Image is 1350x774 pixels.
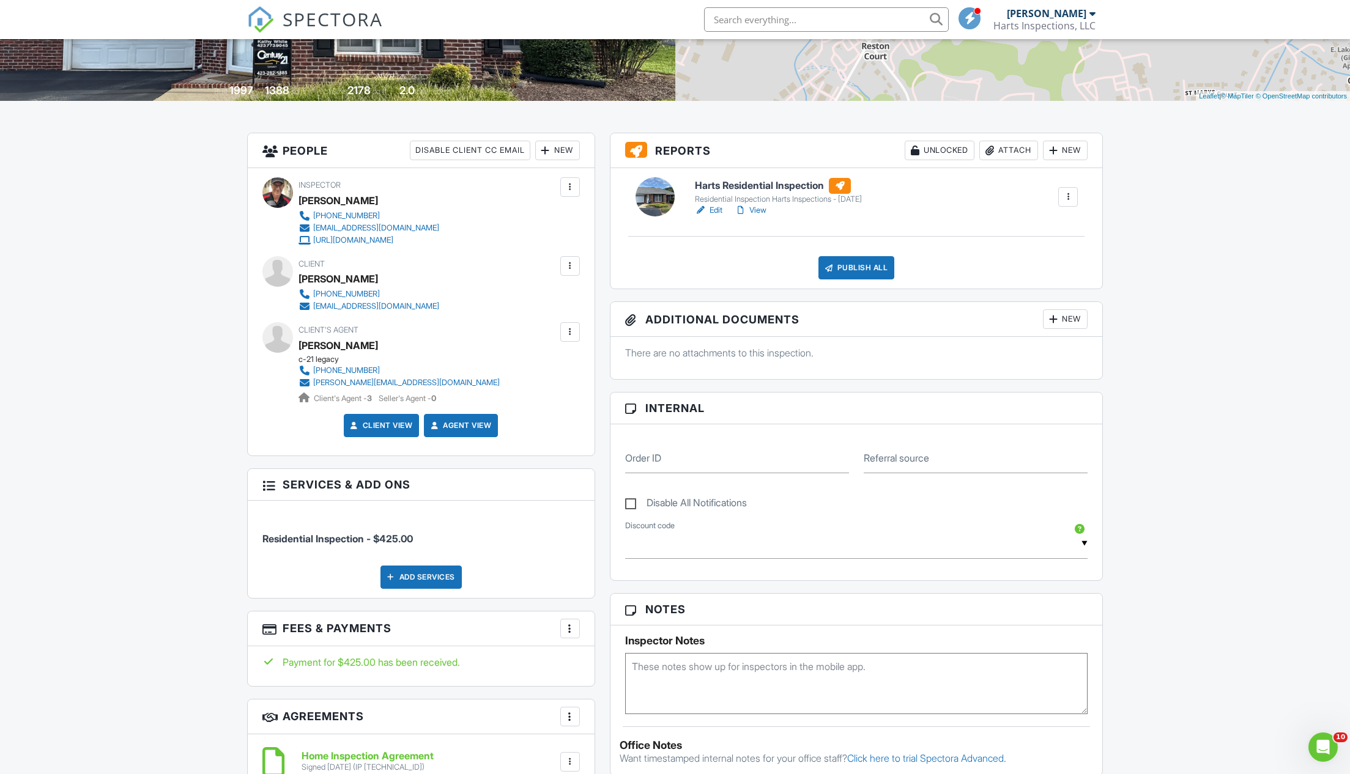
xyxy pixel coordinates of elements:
[431,394,436,403] strong: 0
[347,84,371,97] div: 2178
[299,191,378,210] div: [PERSON_NAME]
[299,234,439,246] a: [URL][DOMAIN_NAME]
[247,17,383,42] a: SPECTORA
[428,419,491,432] a: Agent View
[1256,92,1347,100] a: © OpenStreetMap contributors
[620,751,1094,765] p: Want timestamped internal notes for your office staff?
[313,289,380,299] div: [PHONE_NUMBER]
[229,84,253,97] div: 1997
[625,635,1088,647] h5: Inspector Notes
[695,178,862,205] a: Harts Residential Inspection Residential Inspection Harts Inspections - [DATE]
[1043,141,1088,160] div: New
[299,325,358,334] span: Client's Agent
[299,364,500,377] a: [PHONE_NUMBER]
[1333,732,1348,742] span: 10
[410,141,530,160] div: Disable Client CC Email
[313,223,439,233] div: [EMAIL_ADDRESS][DOMAIN_NAME]
[864,451,929,465] label: Referral source
[735,204,766,216] a: View
[1043,309,1088,329] div: New
[247,6,274,33] img: The Best Home Inspection Software - Spectora
[248,611,595,646] h3: Fees & Payments
[299,180,341,190] span: Inspector
[625,451,661,465] label: Order ID
[417,87,451,96] span: bathrooms
[610,594,1103,625] h3: Notes
[610,302,1103,337] h3: Additional Documents
[818,256,895,279] div: Publish All
[214,87,228,96] span: Built
[262,533,413,545] span: Residential Inspection - $425.00
[248,133,595,168] h3: People
[313,235,393,245] div: [URL][DOMAIN_NAME]
[610,133,1103,168] h3: Reports
[299,336,378,355] a: [PERSON_NAME]
[695,178,862,194] h6: Harts Residential Inspection
[695,204,722,216] a: Edit
[348,419,413,432] a: Client View
[373,87,388,96] span: sq.ft.
[1308,732,1338,762] iframe: Intercom live chat
[262,655,580,669] div: Payment for $425.00 has been received.
[299,270,378,288] div: [PERSON_NAME]
[399,84,415,97] div: 2.0
[299,377,500,389] a: [PERSON_NAME][EMAIL_ADDRESS][DOMAIN_NAME]
[695,194,862,204] div: Residential Inspection Harts Inspections - [DATE]
[299,259,325,268] span: Client
[299,222,439,234] a: [EMAIL_ADDRESS][DOMAIN_NAME]
[1007,7,1086,20] div: [PERSON_NAME]
[367,394,372,403] strong: 3
[625,497,747,512] label: Disable All Notifications
[299,210,439,222] a: [PHONE_NUMBER]
[299,300,439,312] a: [EMAIL_ADDRESS][DOMAIN_NAME]
[625,346,1088,359] p: There are no attachments to this inspection.
[299,288,439,300] a: [PHONE_NUMBER]
[313,301,439,311] div: [EMAIL_ADDRESS][DOMAIN_NAME]
[302,762,434,772] div: Signed [DATE] (IP [TECHNICAL_ID])
[291,87,308,96] span: sq. ft.
[314,394,374,403] span: Client's Agent -
[313,366,380,375] div: [PHONE_NUMBER]
[248,469,595,501] h3: Services & Add ons
[620,739,1094,751] div: Office Notes
[299,355,510,364] div: c-21 legacy
[704,7,949,32] input: Search everything...
[380,566,462,589] div: Add Services
[610,393,1103,424] h3: Internal
[1196,91,1350,101] div: |
[535,141,580,160] div: New
[905,141,974,160] div: Unlocked
[313,211,380,221] div: [PHONE_NUMBER]
[248,699,595,734] h3: Agreements
[302,751,434,762] h6: Home Inspection Agreement
[625,520,675,531] label: Discount code
[847,752,1006,764] a: Click here to trial Spectora Advanced.
[979,141,1038,160] div: Attach
[262,510,580,555] li: Service: Residential Inspection
[302,751,434,772] a: Home Inspection Agreement Signed [DATE] (IP [TECHNICAL_ID])
[993,20,1096,32] div: Harts Inspections, LLC
[379,394,436,403] span: Seller's Agent -
[265,84,289,97] div: 1388
[1221,92,1254,100] a: © MapTiler
[320,87,346,96] span: Lot Size
[1199,92,1219,100] a: Leaflet
[313,378,500,388] div: [PERSON_NAME][EMAIL_ADDRESS][DOMAIN_NAME]
[283,6,383,32] span: SPECTORA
